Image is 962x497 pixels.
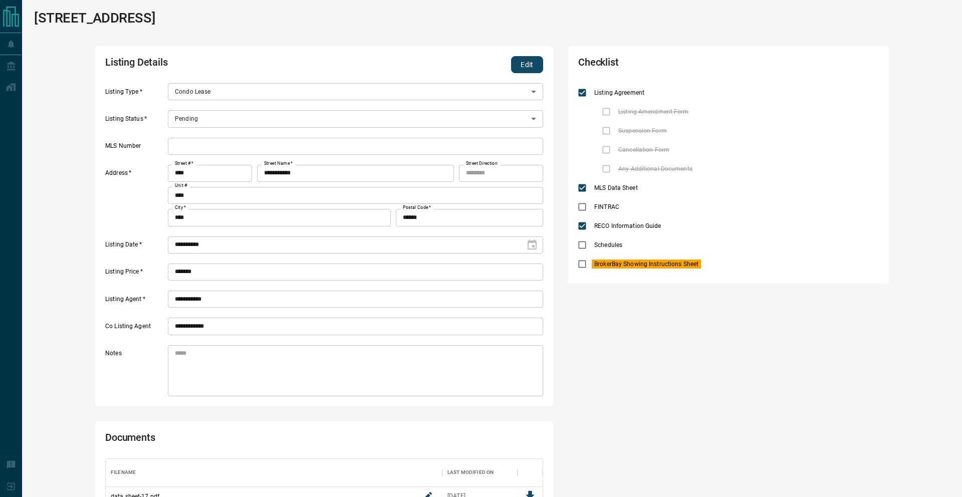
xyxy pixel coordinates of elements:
label: Postal Code [403,204,431,211]
h2: Listing Details [105,56,368,73]
span: FINTRAC [592,202,622,211]
label: Listing Type [105,88,165,101]
span: Suspension Form [616,126,669,135]
h1: [STREET_ADDRESS] [34,10,155,26]
label: Street Name [264,160,293,167]
div: Pending [168,110,543,127]
label: Listing Price [105,268,165,281]
label: City [175,204,186,211]
span: Listing Amendment Form [616,107,691,116]
div: Last Modified On [447,458,494,486]
span: MLS Data Sheet [592,183,640,192]
h2: Documents [105,431,368,448]
button: Edit [511,56,543,73]
span: RECO Information Guide [592,221,663,230]
span: Schedules [592,240,625,250]
span: Cancellation Form [616,145,672,154]
label: Co Listing Agent [105,322,165,335]
label: Address [105,169,165,226]
h2: Checklist [578,56,759,73]
span: Any Additional Documents [616,164,695,173]
label: Street # [175,160,193,167]
span: BrokerBay Showing Instructions Sheet [592,260,701,269]
label: Listing Agent [105,295,165,308]
label: Listing Status [105,115,165,128]
div: Last Modified On [442,458,518,486]
label: MLS Number [105,142,165,155]
label: Street Direction [466,160,498,167]
div: Filename [106,458,442,486]
label: Notes [105,349,165,396]
div: Filename [111,458,136,486]
label: Listing Date [105,240,165,254]
div: Condo Lease [168,83,543,100]
span: Listing Agreement [592,88,647,97]
label: Unit # [175,182,187,189]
